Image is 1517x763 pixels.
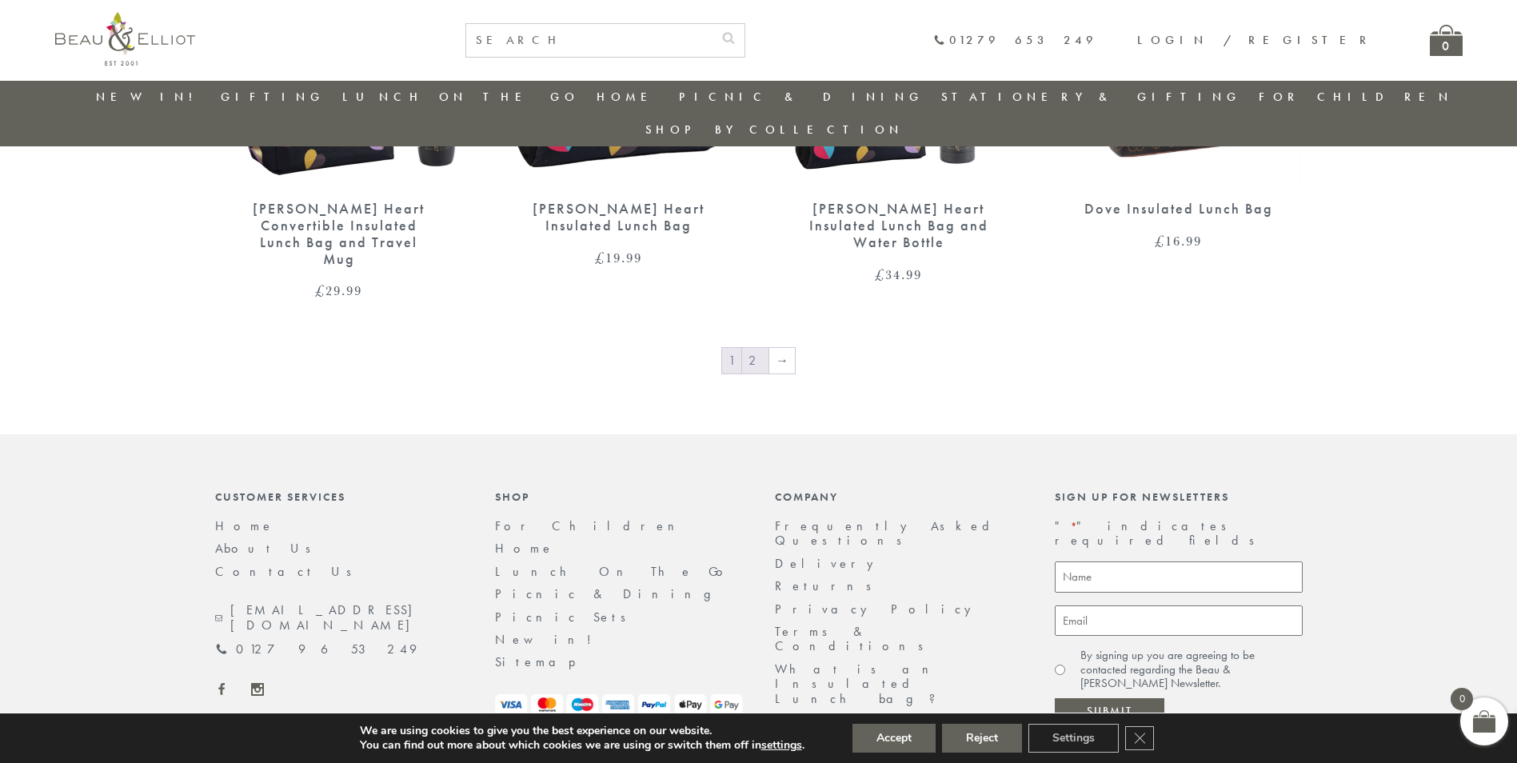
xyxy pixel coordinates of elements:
span: £ [1155,231,1165,250]
label: By signing up you are agreeing to be contacted regarding the Beau & [PERSON_NAME] Newsletter. [1080,649,1303,690]
div: Dove Insulated Lunch Bag [1083,201,1275,218]
a: For Children [1259,89,1453,105]
span: £ [595,248,605,267]
a: Terms & Conditions [775,623,934,654]
button: Reject [942,724,1022,753]
div: Sign up for newsletters [1055,490,1303,503]
div: Company [775,490,1023,503]
a: Page 2 [742,348,768,374]
input: Name [1055,561,1303,593]
a: Picnic Sets [495,609,637,625]
p: " " indicates required fields [1055,519,1303,549]
div: Customer Services [215,490,463,503]
a: Privacy Policy [775,601,980,617]
a: Lunch On The Go [495,563,733,580]
a: 0 [1430,25,1463,56]
bdi: 16.99 [1155,231,1202,250]
input: SEARCH [466,24,713,57]
a: Home [215,517,274,534]
a: Home [495,540,554,557]
a: Frequently Asked Questions [775,517,1000,549]
nav: Product Pagination [215,346,1303,378]
a: Gifting [221,89,325,105]
div: [PERSON_NAME] Heart Convertible Insulated Lunch Bag and Travel Mug [243,201,435,267]
a: 01279 653 249 [933,34,1097,47]
span: 0 [1451,688,1473,710]
button: Close GDPR Cookie Banner [1125,726,1154,750]
a: Picnic & Dining [495,585,727,602]
a: Returns [775,577,882,594]
p: You can find out more about which cookies we are using or switch them off in . [360,738,804,753]
button: Accept [852,724,936,753]
a: Contact Us [215,563,362,580]
bdi: 34.99 [875,265,922,284]
input: Email [1055,605,1303,637]
div: Shop [495,490,743,503]
a: New in! [96,89,203,105]
a: Shop by collection [645,122,904,138]
a: Home [597,89,661,105]
a: Sitemap [495,653,597,670]
a: About Us [215,540,321,557]
a: 01279 653 249 [215,642,417,657]
img: payment-logos.png [495,694,743,716]
a: Picnic & Dining [679,89,924,105]
a: → [769,348,795,374]
a: For Children [495,517,687,534]
bdi: 29.99 [315,281,362,300]
button: settings [761,738,802,753]
p: We are using cookies to give you the best experience on our website. [360,724,804,738]
button: Settings [1028,724,1119,753]
a: Delivery [775,555,882,572]
bdi: 19.99 [595,248,642,267]
span: £ [315,281,325,300]
div: [PERSON_NAME] Heart Insulated Lunch Bag and Water Bottle [803,201,995,250]
a: Lunch On The Go [342,89,579,105]
input: Submit [1055,698,1164,725]
span: £ [875,265,885,284]
a: Stationery & Gifting [941,89,1241,105]
img: logo [55,12,195,66]
a: New in! [495,631,603,648]
div: [PERSON_NAME] Heart Insulated Lunch Bag [523,201,715,234]
span: Page 1 [722,348,741,374]
a: [EMAIL_ADDRESS][DOMAIN_NAME] [215,603,463,633]
a: What is an Insulated Lunch bag? [775,661,948,707]
a: Login / Register [1137,32,1374,48]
